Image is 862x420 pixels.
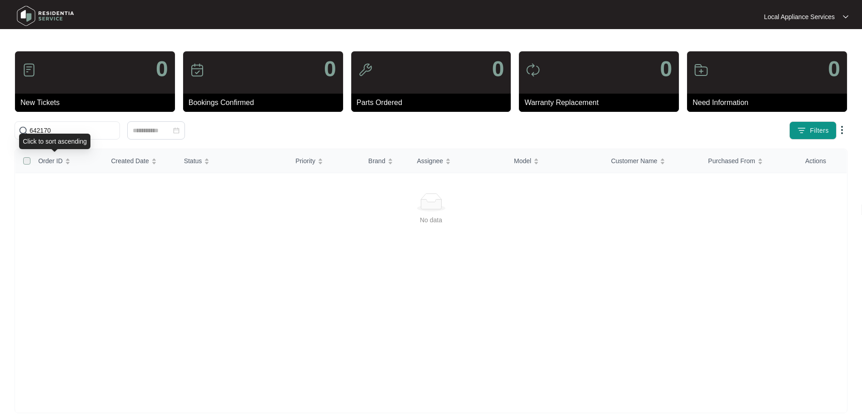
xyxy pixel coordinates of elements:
[507,149,604,173] th: Model
[604,149,701,173] th: Customer Name
[111,156,149,166] span: Created Date
[789,121,837,140] button: filter iconFilters
[22,63,36,77] img: icon
[611,156,658,166] span: Customer Name
[190,63,204,77] img: icon
[693,97,847,108] p: Need Information
[708,156,755,166] span: Purchased From
[189,97,343,108] p: Bookings Confirmed
[514,156,531,166] span: Model
[409,149,507,173] th: Assignee
[177,149,289,173] th: Status
[38,156,63,166] span: Order ID
[295,156,315,166] span: Priority
[764,12,835,21] p: Local Appliance Services
[358,63,373,77] img: icon
[694,63,708,77] img: icon
[837,125,847,135] img: dropdown arrow
[30,125,116,135] input: Search by Order Id, Assignee Name, Customer Name, Brand and Model
[417,156,443,166] span: Assignee
[14,2,77,30] img: residentia service logo
[324,58,336,80] p: 0
[797,126,806,135] img: filter icon
[660,58,672,80] p: 0
[104,149,176,173] th: Created Date
[19,126,28,135] img: search-icon
[526,63,540,77] img: icon
[361,149,410,173] th: Brand
[357,97,511,108] p: Parts Ordered
[828,58,840,80] p: 0
[184,156,202,166] span: Status
[369,156,385,166] span: Brand
[524,97,679,108] p: Warranty Replacement
[19,134,90,149] div: Click to sort ascending
[26,215,836,225] div: No data
[288,149,361,173] th: Priority
[492,58,504,80] p: 0
[31,149,104,173] th: Order ID
[156,58,168,80] p: 0
[798,149,847,173] th: Actions
[843,15,848,19] img: dropdown arrow
[701,149,798,173] th: Purchased From
[810,126,829,135] span: Filters
[20,97,175,108] p: New Tickets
